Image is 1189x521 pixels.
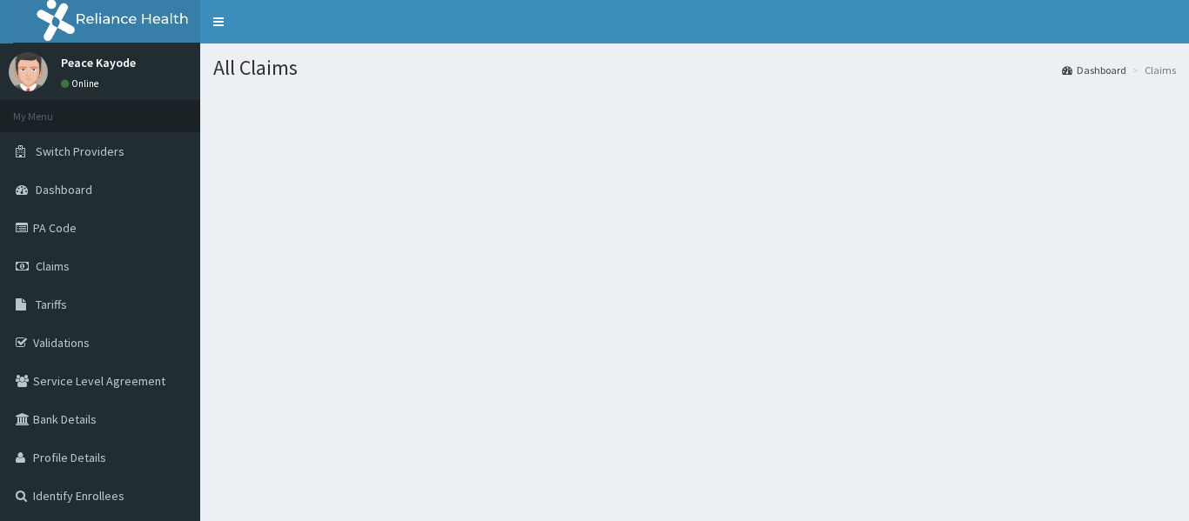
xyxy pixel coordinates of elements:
[9,52,48,91] img: User Image
[1062,63,1126,77] a: Dashboard
[61,57,136,69] p: Peace Kayode
[36,182,92,197] span: Dashboard
[36,258,70,274] span: Claims
[36,297,67,312] span: Tariffs
[213,57,1176,79] h1: All Claims
[36,144,124,159] span: Switch Providers
[1128,63,1176,77] li: Claims
[61,77,103,90] a: Online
